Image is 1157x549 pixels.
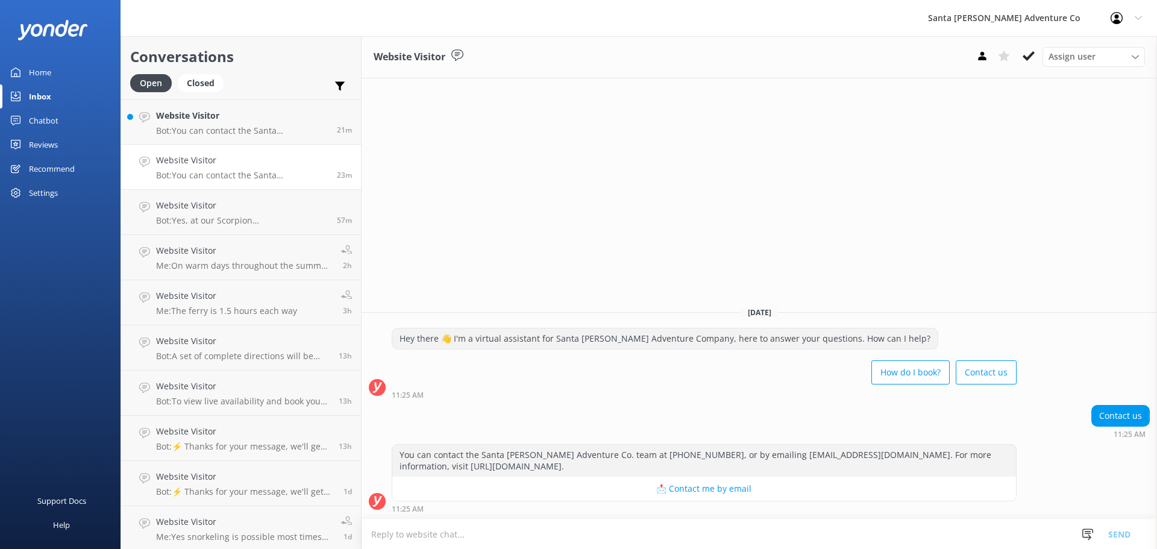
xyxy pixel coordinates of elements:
span: 09:58pm 17-Aug-2025 (UTC -07:00) America/Tijuana [339,441,352,451]
div: Recommend [29,157,75,181]
p: Bot: You can contact the Santa [PERSON_NAME] Adventure Co. team at [PHONE_NUMBER], or by emailing... [156,125,328,136]
span: 09:34am 17-Aug-2025 (UTC -07:00) America/Tijuana [343,486,352,497]
div: Support Docs [37,489,86,513]
span: 08:21am 18-Aug-2025 (UTC -07:00) America/Tijuana [343,306,352,316]
a: Website VisitorMe:On warm days throughout the summer, there is no need to wear a westsuit. Most g... [121,235,361,280]
h4: Website Visitor [156,470,334,483]
button: 📩 Contact me by email [392,477,1016,501]
a: Website VisitorBot:A set of complete directions will be included in your confirmation email. It i... [121,325,361,371]
span: 11:26am 18-Aug-2025 (UTC -07:00) America/Tijuana [337,125,352,135]
h4: Website Visitor [156,289,297,303]
h4: Website Visitor [156,199,328,212]
h4: Website Visitor [156,334,330,348]
strong: 11:25 AM [392,506,424,513]
span: 10:51am 18-Aug-2025 (UTC -07:00) America/Tijuana [337,215,352,225]
h4: Website Visitor [156,244,332,257]
h2: Conversations [130,45,352,68]
p: Bot: ⚡ Thanks for your message, we'll get back to you as soon as we can. You're also welcome to k... [156,441,330,452]
a: Website VisitorBot:Yes, at our Scorpion [GEOGRAPHIC_DATA] site on [GEOGRAPHIC_DATA][PERSON_NAME],... [121,190,361,235]
a: Website VisitorBot:You can contact the Santa [PERSON_NAME] Adventure Co. team at [PHONE_NUMBER], ... [121,99,361,145]
img: yonder-white-logo.png [18,20,87,40]
div: 11:25am 18-Aug-2025 (UTC -07:00) America/Tijuana [392,391,1017,399]
span: Assign user [1049,50,1096,63]
div: You can contact the Santa [PERSON_NAME] Adventure Co. team at [PHONE_NUMBER], or by emailing [EMA... [392,445,1016,477]
a: Website VisitorBot:⚡ Thanks for your message, we'll get back to you as soon as we can. You're als... [121,461,361,506]
span: 10:32pm 17-Aug-2025 (UTC -07:00) America/Tijuana [339,351,352,361]
strong: 11:25 AM [1114,431,1146,438]
p: Bot: A set of complete directions will be included in your confirmation email. It is helpful to h... [156,351,330,362]
div: Open [130,74,172,92]
h4: Website Visitor [156,380,330,393]
h4: Website Visitor [156,515,332,529]
span: 09:12am 17-Aug-2025 (UTC -07:00) America/Tijuana [343,532,352,542]
p: Me: On warm days throughout the summer, there is no need to wear a westsuit. Most guests opt to w... [156,260,332,271]
div: Home [29,60,51,84]
span: 09:20am 18-Aug-2025 (UTC -07:00) America/Tijuana [343,260,352,271]
div: Assign User [1043,47,1145,66]
strong: 11:25 AM [392,392,424,399]
h4: Website Visitor [156,109,328,122]
a: Website VisitorBot:To view live availability and book your Santa [PERSON_NAME] Adventure tour, pl... [121,371,361,416]
p: Me: The ferry is 1.5 hours each way [156,306,297,316]
p: Bot: You can contact the Santa [PERSON_NAME] Adventure Co. team at [PHONE_NUMBER], or by emailing... [156,170,328,181]
a: Closed [178,76,230,89]
div: Closed [178,74,224,92]
span: 10:03pm 17-Aug-2025 (UTC -07:00) America/Tijuana [339,396,352,406]
div: Chatbot [29,108,58,133]
p: Bot: Yes, at our Scorpion [GEOGRAPHIC_DATA] site on [GEOGRAPHIC_DATA][PERSON_NAME], there are cha... [156,215,328,226]
div: Contact us [1092,406,1149,426]
div: 11:25am 18-Aug-2025 (UTC -07:00) America/Tijuana [1091,430,1150,438]
div: Reviews [29,133,58,157]
div: Settings [29,181,58,205]
div: Inbox [29,84,51,108]
a: Website VisitorBot:You can contact the Santa [PERSON_NAME] Adventure Co. team at [PHONE_NUMBER], ... [121,145,361,190]
h3: Website Visitor [374,49,445,65]
div: Help [53,513,70,537]
h4: Website Visitor [156,425,330,438]
span: 11:25am 18-Aug-2025 (UTC -07:00) America/Tijuana [337,170,352,180]
a: Open [130,76,178,89]
a: Website VisitorMe:The ferry is 1.5 hours each way3h [121,280,361,325]
h4: Website Visitor [156,154,328,167]
a: Website VisitorBot:⚡ Thanks for your message, we'll get back to you as soon as we can. You're als... [121,416,361,461]
p: Bot: To view live availability and book your Santa [PERSON_NAME] Adventure tour, please visit [UR... [156,396,330,407]
button: Contact us [956,360,1017,384]
p: Me: Yes snorkeling is possible most times dependent on your tour choice and timing. If you were o... [156,532,332,542]
p: Bot: ⚡ Thanks for your message, we'll get back to you as soon as we can. You're also welcome to k... [156,486,334,497]
button: How do I book? [871,360,950,384]
div: 11:25am 18-Aug-2025 (UTC -07:00) America/Tijuana [392,504,1017,513]
div: Hey there 👋 I'm a virtual assistant for Santa [PERSON_NAME] Adventure Company, here to answer you... [392,328,938,349]
span: [DATE] [741,307,779,318]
